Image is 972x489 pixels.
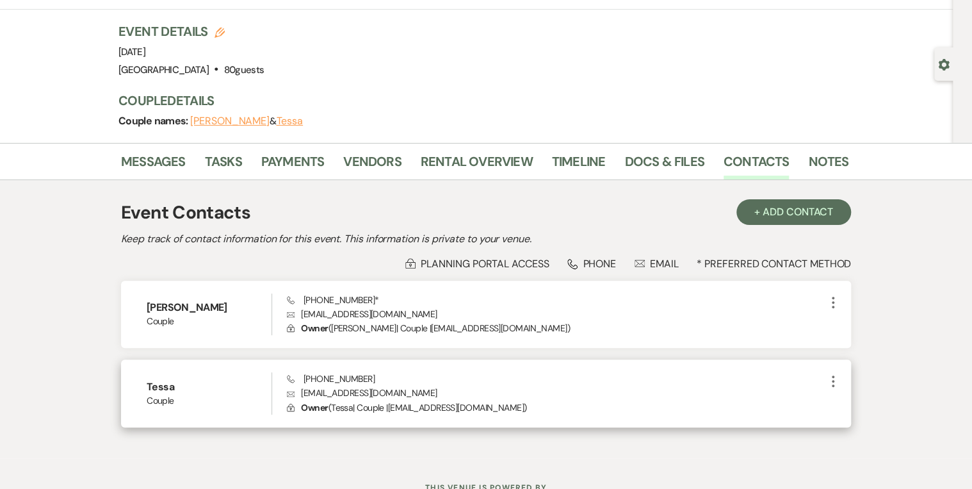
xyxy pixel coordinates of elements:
[261,151,325,179] a: Payments
[147,315,271,328] span: Couple
[287,321,825,335] p: ( [PERSON_NAME] | Couple | [EMAIL_ADDRESS][DOMAIN_NAME] )
[121,257,851,270] div: * Preferred Contact Method
[118,114,190,128] span: Couple names:
[552,151,606,179] a: Timeline
[405,257,549,270] div: Planning Portal Access
[421,151,533,179] a: Rental Overview
[118,63,209,76] span: [GEOGRAPHIC_DATA]
[190,115,303,128] span: &
[190,116,270,126] button: [PERSON_NAME]
[276,116,303,126] button: Tessa
[938,58,950,70] button: Open lead details
[287,373,375,385] span: [PHONE_NUMBER]
[205,151,242,179] a: Tasks
[147,380,271,394] h6: Tessa
[224,63,264,76] span: 80 guests
[118,46,145,58] span: [DATE]
[147,301,271,315] h6: [PERSON_NAME]
[287,294,379,306] span: [PHONE_NUMBER] *
[287,307,825,321] p: [EMAIL_ADDRESS][DOMAIN_NAME]
[343,151,401,179] a: Vendors
[118,92,836,110] h3: Couple Details
[121,199,250,226] h1: Event Contacts
[121,151,186,179] a: Messages
[624,151,704,179] a: Docs & Files
[121,231,851,247] h2: Keep track of contact information for this event. This information is private to your venue.
[635,257,679,270] div: Email
[567,257,616,270] div: Phone
[301,402,328,413] span: Owner
[118,22,264,40] h3: Event Details
[287,386,825,400] p: [EMAIL_ADDRESS][DOMAIN_NAME]
[301,322,328,334] span: Owner
[147,394,271,408] span: Couple
[736,199,851,225] button: + Add Contact
[808,151,848,179] a: Notes
[287,401,825,415] p: ( Tessa | Couple | [EMAIL_ADDRESS][DOMAIN_NAME] )
[724,151,790,179] a: Contacts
